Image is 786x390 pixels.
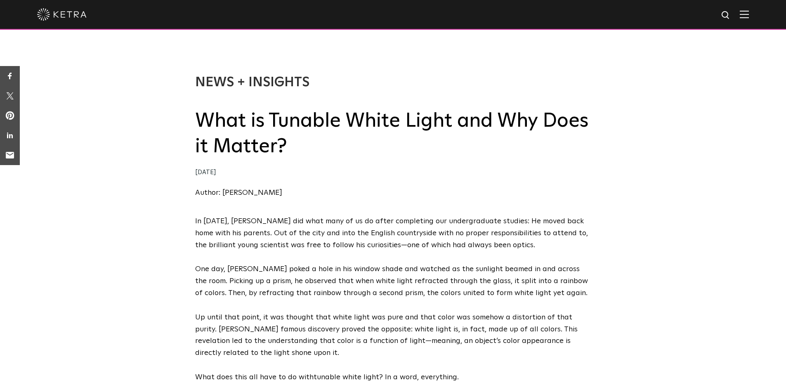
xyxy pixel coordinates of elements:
[195,371,591,383] p: What does this all have to do with ? In a word, everything.
[195,167,591,179] div: [DATE]
[195,189,282,196] a: Author: [PERSON_NAME]
[721,10,731,21] img: search icon
[37,8,87,21] img: ketra-logo-2019-white
[740,10,749,18] img: Hamburger%20Nav.svg
[195,312,591,359] p: Up until that point, it was thought that white light was pure and that color was somehow a distor...
[195,76,309,89] a: News + Insights
[195,263,591,299] p: One day, [PERSON_NAME] poked a hole in his window shade and watched as the sunlight beamed in and...
[195,215,591,251] p: In [DATE], [PERSON_NAME] did what many of us do after completing our undergraduate studies: He mo...
[195,108,591,160] h2: What is Tunable White Light and Why Does it Matter?
[314,373,379,381] span: tunable white light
